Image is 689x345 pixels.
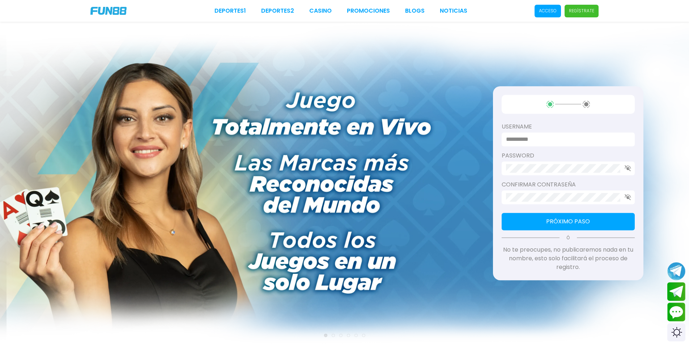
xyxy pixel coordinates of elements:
[261,7,294,15] a: Deportes2
[440,7,467,15] a: NOTICIAS
[347,7,390,15] a: Promociones
[502,122,635,131] label: username
[667,303,685,321] button: Contact customer service
[569,8,594,14] p: Regístrate
[502,180,635,189] label: Confirmar contraseña
[90,7,127,15] img: Company Logo
[405,7,425,15] a: BLOGS
[214,7,246,15] a: Deportes1
[502,235,635,241] p: Ó
[667,282,685,301] button: Join telegram
[667,323,685,341] div: Switch theme
[667,262,685,281] button: Join telegram channel
[309,7,332,15] a: CASINO
[502,213,635,230] button: Próximo paso
[539,8,557,14] p: Acceso
[502,245,635,272] p: No te preocupes, no publicaremos nada en tu nombre, esto solo facilitará el proceso de registro.
[502,151,635,160] label: password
